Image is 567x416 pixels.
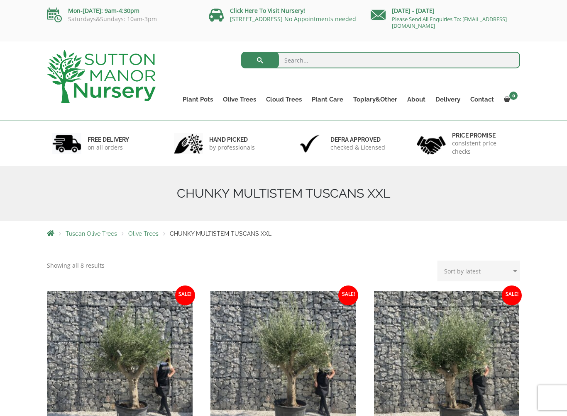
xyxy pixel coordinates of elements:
a: Olive Trees [218,94,261,105]
a: Cloud Trees [261,94,307,105]
nav: Breadcrumbs [47,230,520,237]
span: 0 [509,92,518,100]
h6: Price promise [452,132,515,139]
a: Olive Trees [128,230,159,237]
h6: FREE DELIVERY [88,136,129,143]
img: 1.jpg [52,133,81,154]
img: 3.jpg [295,133,324,154]
p: Saturdays&Sundays: 10am-3pm [47,16,196,22]
a: Contact [465,94,499,105]
a: Please Send All Enquiries To: [EMAIL_ADDRESS][DOMAIN_NAME] [392,15,507,29]
span: Sale! [338,285,358,305]
p: checked & Licensed [330,143,385,152]
a: Tuscan Olive Trees [66,230,117,237]
a: Topiary&Other [348,94,402,105]
span: CHUNKY MULTISTEM TUSCANS XXL [170,230,271,237]
h1: CHUNKY MULTISTEM TUSCANS XXL [47,186,520,201]
a: 0 [499,94,520,105]
input: Search... [241,52,521,68]
a: Click Here To Visit Nursery! [230,7,305,15]
p: Showing all 8 results [47,261,105,271]
p: [DATE] - [DATE] [371,6,520,16]
p: on all orders [88,143,129,152]
h6: hand picked [209,136,255,143]
span: Sale! [175,285,195,305]
a: Plant Care [307,94,348,105]
p: consistent price checks [452,139,515,156]
a: Plant Pots [178,94,218,105]
img: 4.jpg [417,131,446,156]
a: [STREET_ADDRESS] No Appointments needed [230,15,356,23]
select: Shop order [437,261,520,281]
h6: Defra approved [330,136,385,143]
p: by professionals [209,143,255,152]
img: 2.jpg [174,133,203,154]
span: Sale! [502,285,522,305]
p: Mon-[DATE]: 9am-4:30pm [47,6,196,16]
a: Delivery [430,94,465,105]
a: About [402,94,430,105]
img: logo [47,50,156,103]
